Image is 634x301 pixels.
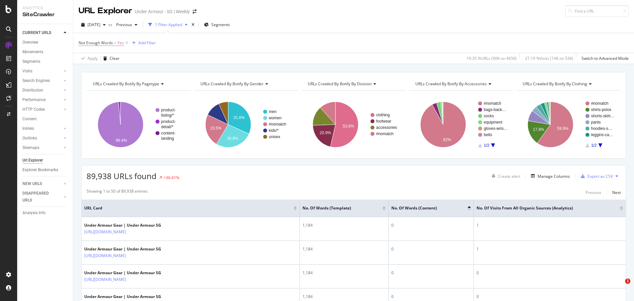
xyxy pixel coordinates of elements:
button: Clear [101,53,120,64]
text: unisex [269,134,280,139]
text: women [268,116,282,120]
div: URL Explorer [79,5,132,17]
text: 1/2 [484,143,489,148]
button: 1 Filter Applied [146,19,190,30]
text: socks [484,114,494,118]
span: vs [108,22,114,27]
div: 0 [391,246,471,252]
span: No. of Words (Content) [391,205,458,211]
button: Manage Columns [528,172,570,180]
a: Outlinks [22,135,62,142]
button: Next [612,188,621,196]
div: 0 [391,294,471,300]
div: Overview [22,39,38,46]
div: 0 [476,270,623,276]
a: Analysis Info [22,209,68,216]
div: 1,184 [302,294,386,300]
div: Movements [22,49,43,56]
a: Segments [22,58,68,65]
button: Export as CSV [578,171,613,181]
a: [URL][DOMAIN_NAME] [84,229,126,235]
div: DISAPPEARED URLS [22,190,56,204]
div: 1,184 [302,270,386,276]
a: NEW URLS [22,180,62,187]
text: shirts-polos [591,107,611,112]
div: Apply [88,56,98,61]
div: SiteCrawler [22,11,68,19]
div: Url Explorer [22,157,43,164]
button: Previous [585,188,601,196]
div: A chart. [87,96,190,153]
text: content- [161,131,175,135]
div: Clear [110,56,120,61]
div: 0 [476,294,623,300]
h4: URLs Crawled By Botify By division [306,79,400,89]
div: Under Armour - SG | Weekly [135,8,190,15]
div: Export as CSV [587,173,613,179]
div: Manage Columns [538,173,570,179]
text: shorts-skirt… [591,114,615,118]
div: 1,184 [302,246,386,252]
div: Switch to Advanced Mode [581,56,629,61]
a: CURRENT URLS [22,29,62,36]
button: Switch to Advanced Mode [579,53,629,64]
div: Inlinks [22,125,34,132]
text: detail/* [161,125,173,129]
div: 27.19 % Visits ( 14K on 53K ) [525,56,573,61]
span: URLs Crawled By Botify By accessories [415,81,487,87]
div: 1 Filter Applied [155,22,182,27]
text: bags-back… [484,107,506,112]
span: Previous [114,22,132,27]
svg: A chart. [301,96,405,153]
h4: URLs Crawled By Botify By clothing [521,79,615,89]
a: [URL][DOMAIN_NAME] [84,252,126,259]
div: arrow-right-arrow-left [193,9,196,14]
div: 0 [391,270,471,276]
a: Url Explorer [22,157,68,164]
div: Explorer Bookmarks [22,167,58,173]
div: CURRENT URLS [22,29,51,36]
text: hoodies-s… [591,126,612,131]
div: 1 [476,246,623,252]
text: 98.4% [116,138,127,143]
div: 1,184 [302,222,386,228]
text: product- [161,108,176,112]
div: Under Armour Gear | Under Armour SG [84,222,161,228]
div: Performance [22,96,46,103]
span: Yes [117,38,124,48]
text: 1/2 [591,143,597,148]
div: 0 [391,222,471,228]
text: listing/* [161,113,174,118]
a: Overview [22,39,68,46]
div: Content [22,116,37,123]
div: 1 [476,222,623,228]
svg: A chart. [516,96,620,153]
a: Movements [22,49,68,56]
text: #nomatch [484,101,501,106]
span: URL Card [84,205,292,211]
div: 19.35 % URLs ( 90K on 465K ) [467,56,517,61]
text: 26.9% [227,136,238,141]
text: accessories [376,125,397,130]
h4: URLs Crawled By Botify By pagetype [91,79,185,89]
text: clothing [376,113,390,117]
span: URLs Crawled By Botify By division [308,81,371,87]
text: belts [484,132,492,137]
text: landing [161,136,174,141]
svg: A chart. [194,96,298,153]
text: pants [591,120,601,125]
button: Add Filter [129,39,156,47]
span: No. of Words (Template) [302,205,373,211]
div: NEW URLS [22,180,42,187]
button: [DATE] [79,19,108,30]
h4: URLs Crawled By Botify By gender [199,79,293,89]
text: 31.6% [233,115,245,120]
span: = [114,40,116,46]
text: 53.6% [343,124,354,129]
a: Distribution [22,87,62,94]
span: No. of Visits from All Organic Sources (Analytics) [476,205,610,211]
div: Previous [585,190,601,195]
text: 92% [443,137,451,142]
